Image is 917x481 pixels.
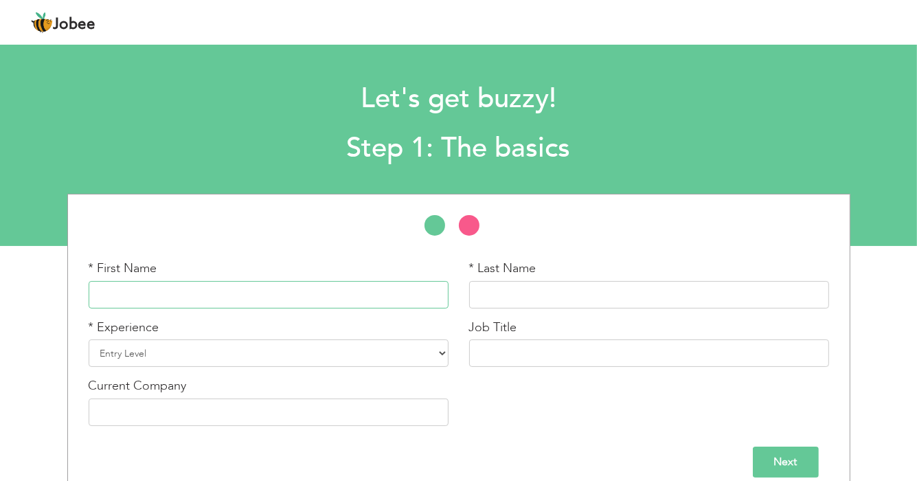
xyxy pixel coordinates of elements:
[753,447,819,478] input: Next
[125,131,792,166] h2: Step 1: The basics
[125,81,792,117] h1: Let's get buzzy!
[469,260,536,278] label: * Last Name
[469,319,517,337] label: Job Title
[31,12,53,34] img: jobee.io
[89,319,159,337] label: * Experience
[53,17,95,32] span: Jobee
[89,377,187,395] label: Current Company
[89,260,157,278] label: * First Name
